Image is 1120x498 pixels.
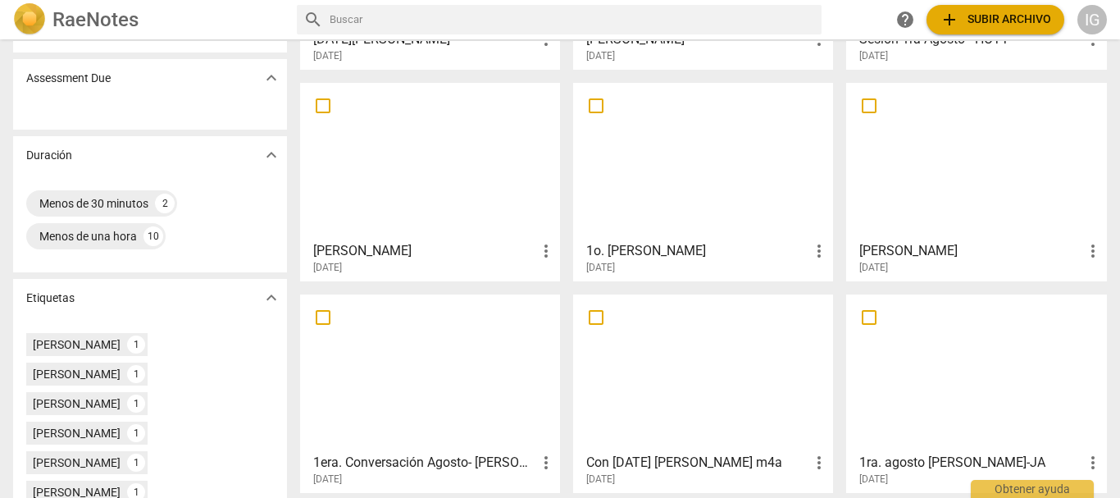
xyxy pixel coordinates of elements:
input: Buscar [330,7,816,33]
div: 1 [127,365,145,383]
span: add [940,10,959,30]
div: Obtener ayuda [971,480,1094,498]
button: Subir [927,5,1064,34]
img: Logo [13,3,46,36]
span: Subir archivo [940,10,1051,30]
h3: Lucy Correa [859,241,1082,261]
div: 10 [143,226,163,246]
button: Mostrar más [259,286,284,310]
div: Menos de una hora [39,228,137,244]
span: more_vert [809,453,829,473]
a: [PERSON_NAME][DATE] [306,89,554,274]
span: more_vert [536,453,556,473]
h2: RaeNotes [52,8,139,31]
button: IG [1077,5,1107,34]
h3: Con 1 Agosto IVA Carabetta m4a [586,453,809,473]
span: [DATE] [586,261,615,275]
div: [PERSON_NAME] [33,336,121,353]
a: [PERSON_NAME][DATE] [852,89,1100,274]
span: more_vert [809,241,829,261]
div: 2 [155,194,175,213]
span: [DATE] [313,473,342,487]
span: search [303,10,323,30]
span: [DATE] [313,49,342,63]
div: 1 [127,336,145,354]
div: 1 [127,424,145,442]
button: Mostrar más [259,143,284,167]
a: LogoRaeNotes [13,3,284,36]
h3: 1ra. agosto Cynthia Castaneda-JA [859,453,1082,473]
a: Obtener ayuda [890,5,920,34]
div: Menos de 30 minutos [39,195,148,212]
div: [PERSON_NAME] [33,425,121,441]
h3: 1era. Conversación Agosto- Viviana [313,453,536,473]
div: 1 [127,454,145,472]
button: Mostrar más [259,66,284,90]
span: expand_more [262,288,281,308]
span: [DATE] [859,261,888,275]
p: Duración [26,147,72,164]
span: [DATE] [859,473,888,487]
span: [DATE] [586,473,615,487]
h3: Inés García Montero [313,241,536,261]
span: more_vert [536,241,556,261]
div: [PERSON_NAME] [33,366,121,382]
span: expand_more [262,68,281,88]
a: 1o. [PERSON_NAME][DATE] [579,89,827,274]
div: [PERSON_NAME] [33,455,121,471]
p: Assessment Due [26,70,111,87]
span: more_vert [1083,453,1103,473]
span: expand_more [262,145,281,165]
span: [DATE] [859,49,888,63]
a: 1era. Conversación Agosto- [PERSON_NAME][DATE] [306,300,554,486]
a: 1ra. agosto [PERSON_NAME]-JA[DATE] [852,300,1100,486]
a: Con [DATE] [PERSON_NAME] m4a[DATE] [579,300,827,486]
span: [DATE] [313,261,342,275]
div: [PERSON_NAME] [33,395,121,412]
p: Etiquetas [26,290,75,307]
span: help [895,10,915,30]
div: 1 [127,395,145,413]
h3: 1o. agosto Claudia-Katherine [586,241,809,261]
span: more_vert [1083,241,1103,261]
span: [DATE] [586,49,615,63]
